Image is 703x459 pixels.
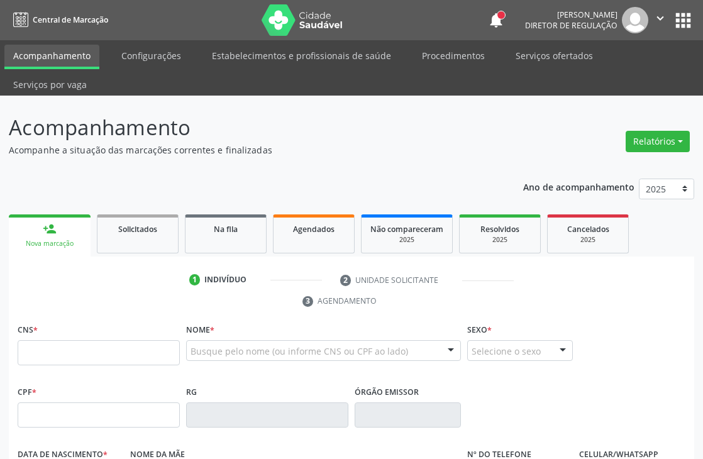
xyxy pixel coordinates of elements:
p: Acompanhamento [9,112,489,143]
div: 2025 [370,235,443,245]
div: 1 [189,274,201,285]
a: Acompanhamento [4,45,99,69]
div: Indivíduo [204,274,246,285]
span: Na fila [214,224,238,235]
i:  [653,11,667,25]
button: apps [672,9,694,31]
div: 2025 [556,235,619,245]
a: Serviços ofertados [507,45,602,67]
span: Selecione o sexo [472,345,541,358]
label: CPF [18,383,36,402]
label: RG [186,383,197,402]
label: CNS [18,321,38,340]
span: Diretor de regulação [525,20,617,31]
div: Nova marcação [18,239,82,248]
label: Sexo [467,321,492,340]
p: Ano de acompanhamento [523,179,634,194]
button:  [648,7,672,33]
label: Órgão emissor [355,383,419,402]
span: Central de Marcação [33,14,108,25]
a: Estabelecimentos e profissionais de saúde [203,45,400,67]
span: Agendados [293,224,335,235]
a: Central de Marcação [9,9,108,30]
span: Solicitados [118,224,157,235]
div: [PERSON_NAME] [525,9,617,20]
a: Configurações [113,45,190,67]
span: Cancelados [567,224,609,235]
button: Relatórios [626,131,690,152]
img: img [622,7,648,33]
span: Resolvidos [480,224,519,235]
p: Acompanhe a situação das marcações correntes e finalizadas [9,143,489,157]
button: notifications [487,11,505,29]
span: Busque pelo nome (ou informe CNS ou CPF ao lado) [191,345,408,358]
label: Nome [186,321,214,340]
div: 2025 [468,235,531,245]
div: person_add [43,222,57,236]
span: Não compareceram [370,224,443,235]
a: Procedimentos [413,45,494,67]
a: Serviços por vaga [4,74,96,96]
